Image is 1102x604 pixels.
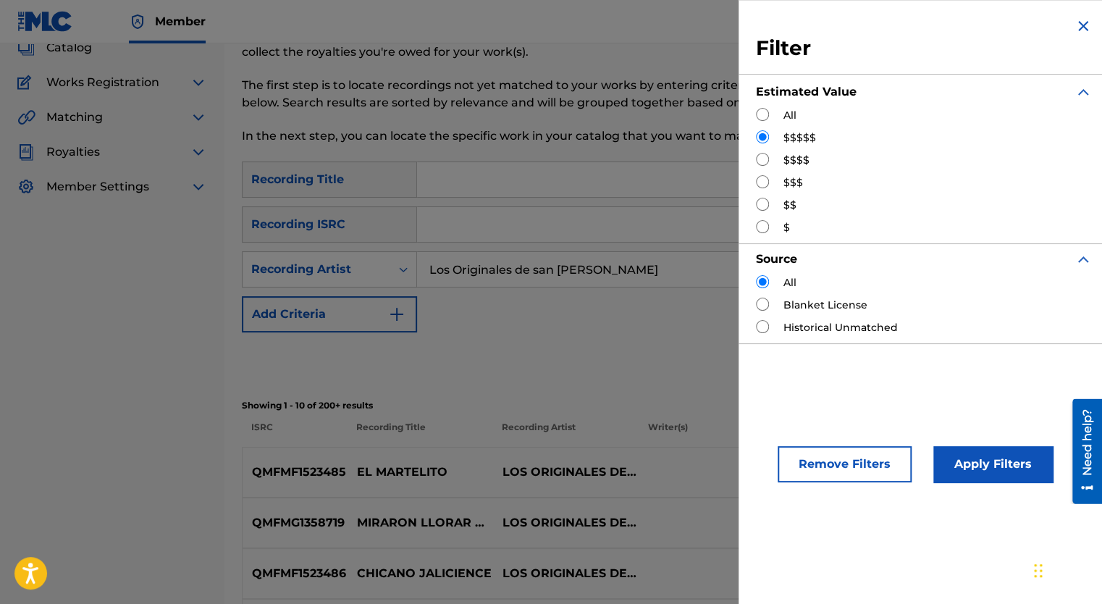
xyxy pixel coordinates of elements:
img: expand [190,143,207,161]
strong: Estimated Value [756,85,857,98]
img: Royalties [17,143,35,161]
p: QMFMF1523485 [243,464,348,481]
img: expand [190,109,207,126]
label: $ [783,220,790,235]
a: CatalogCatalog [17,39,92,56]
span: Royalties [46,143,100,161]
span: Member Settings [46,178,149,196]
label: Blanket License [783,298,867,313]
p: In the next step, you can locate the specific work in your catalog that you want to match. [242,127,891,145]
label: $$$$ [783,153,809,168]
p: Recording Title [347,421,492,447]
img: expand [1074,251,1092,268]
div: Drag [1034,549,1043,592]
button: Remove Filters [778,446,912,482]
div: Recording Artist [251,261,382,278]
img: Top Rightsholder [129,13,146,30]
strong: Source [756,252,797,266]
label: $$$ [783,175,803,190]
img: Matching [17,109,35,126]
img: expand [1074,83,1092,101]
div: Need help? [16,10,35,77]
p: QMFMF1523486 [243,565,348,582]
img: expand [190,74,207,91]
label: $$ [783,198,796,213]
p: QMFMG1358719 [243,514,348,532]
form: Search Form [242,162,1085,390]
h3: Filter [756,35,1092,62]
label: All [783,108,796,123]
p: CHICANO JALICIENCE [348,565,493,582]
span: Member [155,13,206,30]
button: Add Criteria [242,296,417,332]
p: The Matching Tool allows Members to match to works within their catalog. This ensures you'll coll... [242,26,891,61]
p: LOS ORIGINALES DE [GEOGRAPHIC_DATA][PERSON_NAME] [492,464,638,481]
iframe: Chat Widget [1030,534,1102,604]
img: close [1074,17,1092,35]
span: Catalog [46,39,92,56]
p: The first step is to locate recordings not yet matched to your works by entering criteria in the ... [242,77,891,112]
img: Catalog [17,39,35,56]
label: $$$$$ [783,130,816,146]
p: ISRC [242,421,347,447]
p: Showing 1 - 10 of 200+ results [242,399,1085,412]
p: EL MARTELITO [348,464,493,481]
span: Matching [46,109,103,126]
p: MIRARON LLORAR A ESTE HOMBRE [348,514,493,532]
label: All [783,275,796,290]
p: LOS ORIGINALES DE [GEOGRAPHIC_DATA][PERSON_NAME] [492,565,638,582]
img: MLC Logo [17,11,73,32]
p: Writer(s) [638,421,783,447]
label: Historical Unmatched [783,320,898,335]
img: Member Settings [17,178,35,196]
button: Apply Filters [933,446,1053,482]
iframe: Resource Center [1061,399,1102,504]
img: Works Registration [17,74,36,91]
img: 9d2ae6d4665cec9f34b9.svg [388,306,405,323]
img: expand [190,178,207,196]
span: Works Registration [46,74,159,91]
p: Recording Artist [492,421,638,447]
p: LOS ORIGINALES DE [GEOGRAPHIC_DATA][PERSON_NAME] [492,514,638,532]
